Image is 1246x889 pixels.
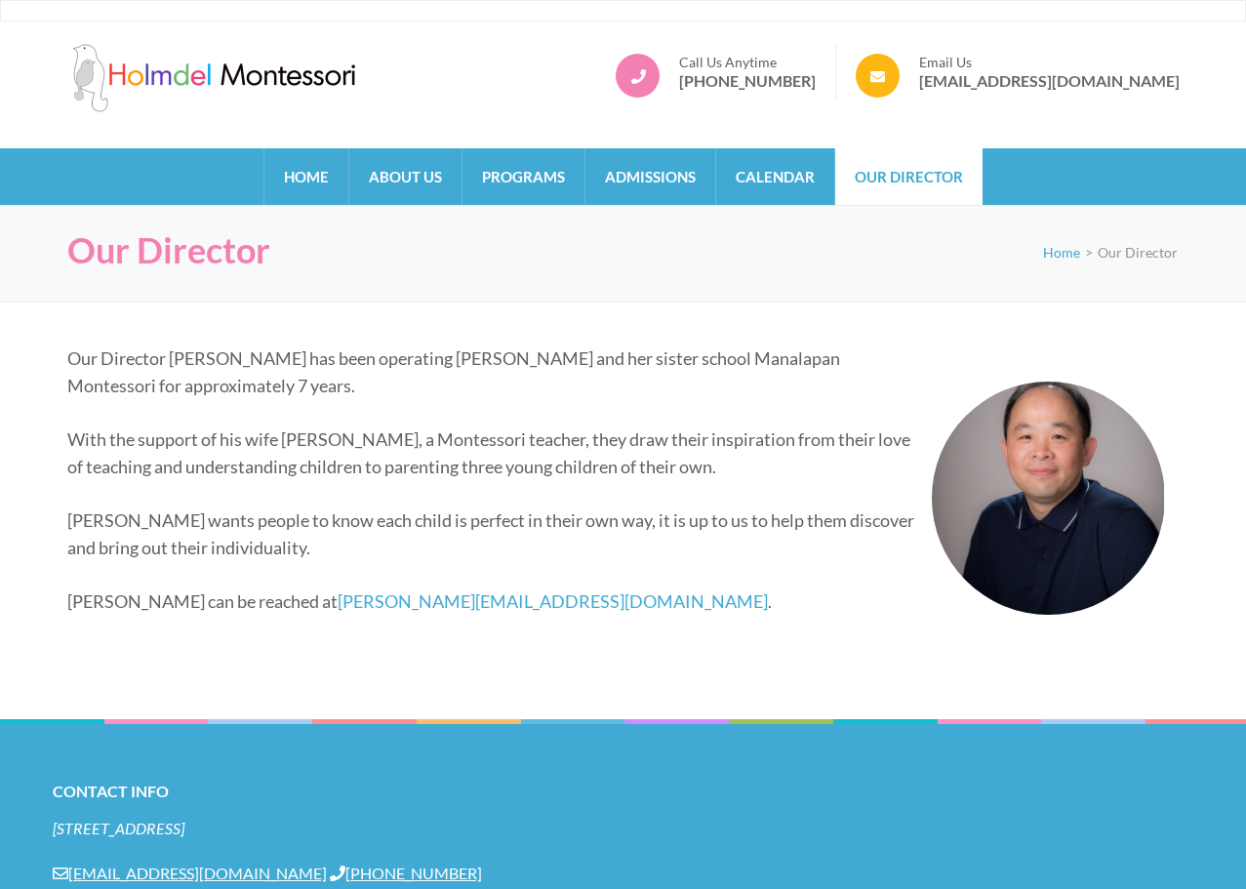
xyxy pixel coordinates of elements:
[835,148,983,205] a: Our Director
[67,587,1165,615] p: [PERSON_NAME] can be reached at .
[1085,244,1093,261] span: >
[67,344,1165,399] p: Our Director [PERSON_NAME] has been operating [PERSON_NAME] and her sister school Manalapan Monte...
[330,864,482,882] a: [PHONE_NUMBER]
[53,778,1194,805] h2: Contact Info
[67,44,360,112] img: Holmdel Montessori School
[67,229,270,271] h1: Our Director
[679,54,816,71] span: Call Us Anytime
[53,864,327,882] a: [EMAIL_ADDRESS][DOMAIN_NAME]
[67,425,1165,480] p: With the support of his wife [PERSON_NAME], a Montessori teacher, they draw their inspiration fro...
[53,818,1194,839] address: [STREET_ADDRESS]
[716,148,834,205] a: Calendar
[1043,244,1080,261] a: Home
[462,148,584,205] a: Programs
[585,148,715,205] a: Admissions
[919,71,1180,91] a: [EMAIL_ADDRESS][DOMAIN_NAME]
[338,590,768,612] a: [PERSON_NAME][EMAIL_ADDRESS][DOMAIN_NAME]
[349,148,462,205] a: About Us
[919,54,1180,71] span: Email Us
[264,148,348,205] a: Home
[679,71,816,91] a: [PHONE_NUMBER]
[67,506,1165,561] p: [PERSON_NAME] wants people to know each child is perfect in their own way, it is up to us to help...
